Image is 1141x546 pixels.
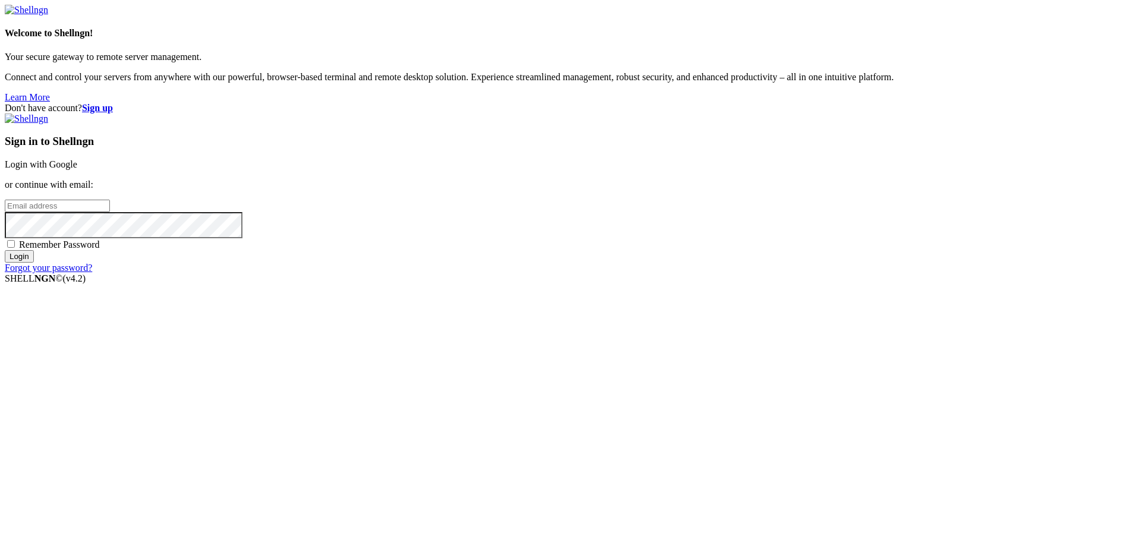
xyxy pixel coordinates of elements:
a: Forgot your password? [5,263,92,273]
h3: Sign in to Shellngn [5,135,1136,148]
a: Learn More [5,92,50,102]
input: Email address [5,200,110,212]
div: Don't have account? [5,103,1136,113]
a: Sign up [82,103,113,113]
span: Remember Password [19,239,100,250]
b: NGN [34,273,56,283]
p: Connect and control your servers from anywhere with our powerful, browser-based terminal and remo... [5,72,1136,83]
p: Your secure gateway to remote server management. [5,52,1136,62]
input: Remember Password [7,240,15,248]
span: SHELL © [5,273,86,283]
h4: Welcome to Shellngn! [5,28,1136,39]
img: Shellngn [5,5,48,15]
img: Shellngn [5,113,48,124]
a: Login with Google [5,159,77,169]
input: Login [5,250,34,263]
p: or continue with email: [5,179,1136,190]
span: 4.2.0 [63,273,86,283]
